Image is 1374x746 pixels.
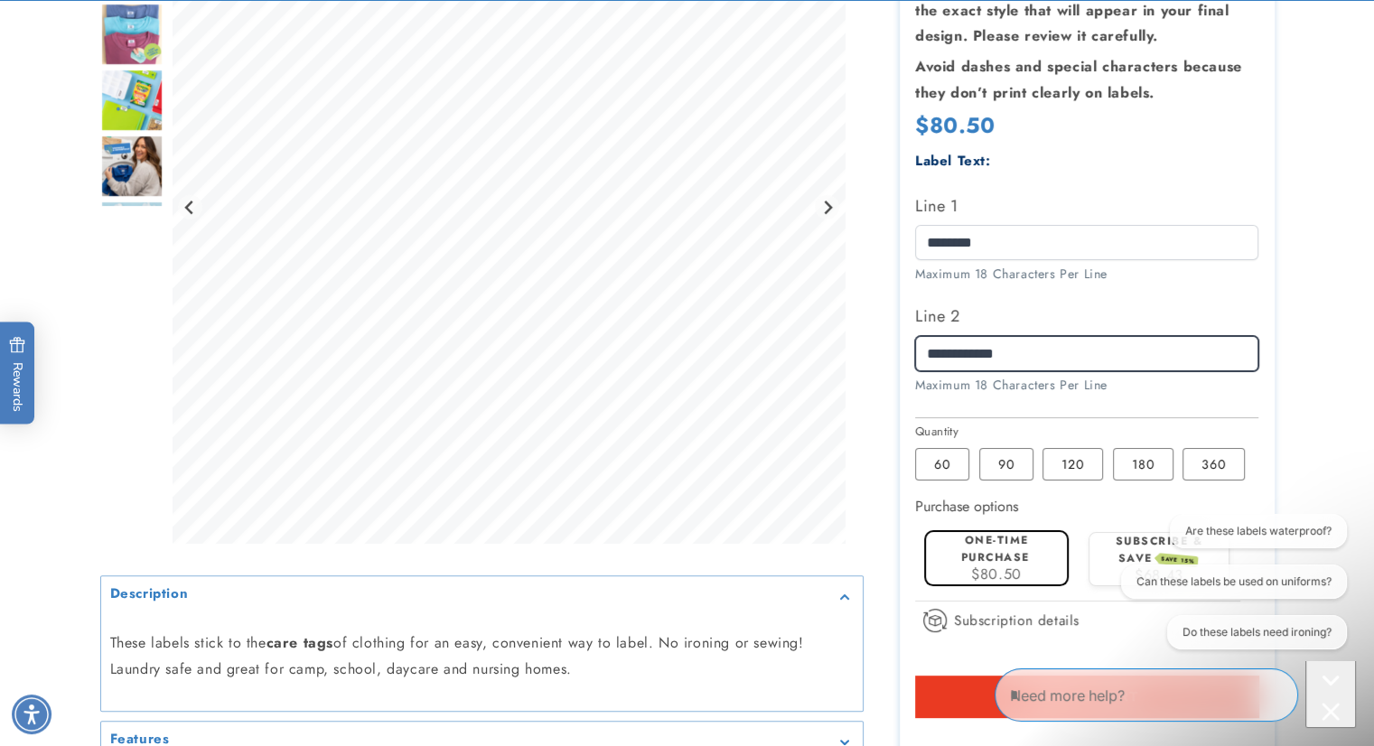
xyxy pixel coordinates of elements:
div: Maximum 18 Characters Per Line [915,265,1258,284]
label: 120 [1042,448,1103,480]
strong: Avoid dashes and special characters because they don’t print clearly on labels. [915,56,1242,103]
div: Maximum 18 Characters Per Line [915,376,1258,395]
label: 60 [915,448,969,480]
div: Go to slide 5 [100,68,164,131]
label: Label Text: [915,151,991,171]
label: One-time purchase [961,532,1030,565]
button: Add to cart [915,676,1258,717]
span: Rewards [9,337,26,412]
label: Line 1 [915,191,1258,220]
p: These labels stick to the of clothing for an easy, convenient way to label. No ironing or sewing!... [110,630,854,683]
label: Purchase options [915,496,1018,517]
label: 90 [979,448,1033,480]
label: 180 [1113,448,1173,480]
span: $80.50 [971,564,1022,584]
button: Previous slide [178,195,202,219]
button: Next slide [815,195,839,219]
strong: care tags [266,632,333,653]
legend: Quantity [915,423,960,441]
span: $80.50 [915,109,995,141]
div: Go to slide 4 [100,2,164,65]
div: Go to slide 7 [100,200,164,263]
h2: Description [110,584,189,602]
iframe: Gorgias live chat conversation starters [1106,514,1356,665]
label: 360 [1182,448,1245,480]
label: Line 2 [915,302,1258,331]
summary: Description [101,575,863,616]
iframe: Gorgias Floating Chat [995,661,1356,728]
span: Subscription details [954,610,1080,631]
div: Accessibility Menu [12,695,51,734]
div: Go to slide 6 [100,134,164,197]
